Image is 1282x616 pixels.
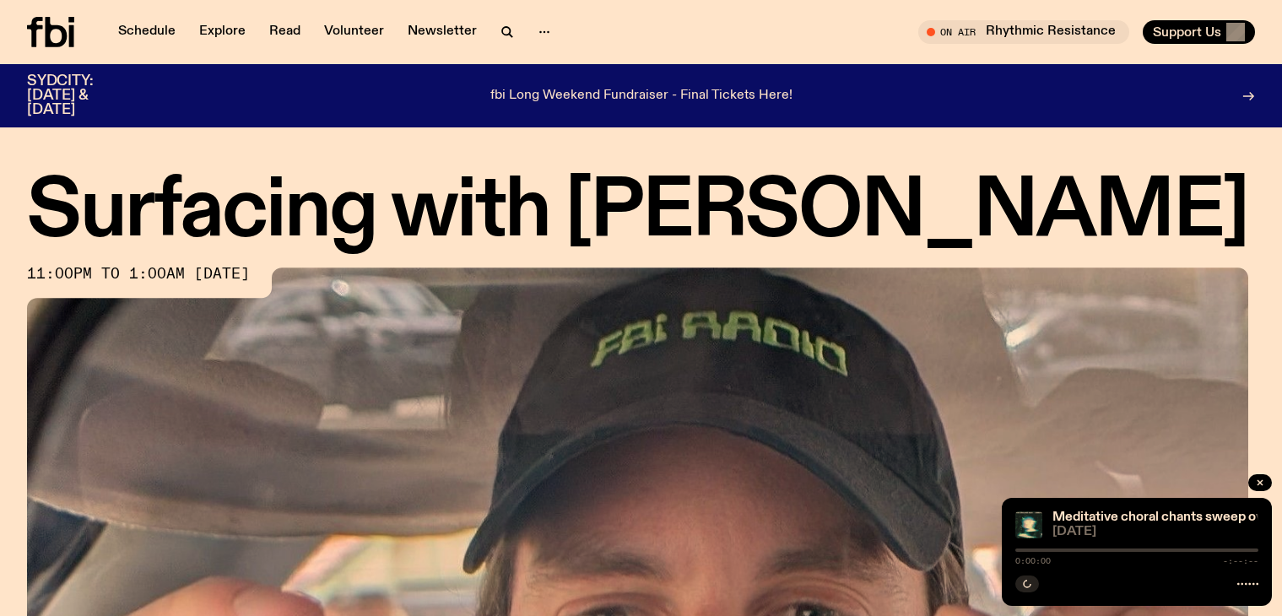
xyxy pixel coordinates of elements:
p: fbi Long Weekend Fundraiser - Final Tickets Here! [490,89,792,104]
span: 11:00pm to 1:00am [DATE] [27,267,250,281]
a: Schedule [108,20,186,44]
a: Explore [189,20,256,44]
img: Ivory text "THE CIRCLING SUN | ORBITS" its over a galactic digital print of ivory, blue, purple a... [1015,511,1042,538]
button: On AirRhythmic Resistance [918,20,1129,44]
h3: SYDCITY: [DATE] & [DATE] [27,74,135,117]
h1: Surfacing with [PERSON_NAME] [27,175,1255,251]
a: Read [259,20,311,44]
button: Support Us [1143,20,1255,44]
a: Volunteer [314,20,394,44]
span: [DATE] [1052,526,1258,538]
span: 0:00:00 [1015,557,1051,565]
span: -:--:-- [1223,557,1258,565]
span: Support Us [1153,24,1221,40]
a: Newsletter [398,20,487,44]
